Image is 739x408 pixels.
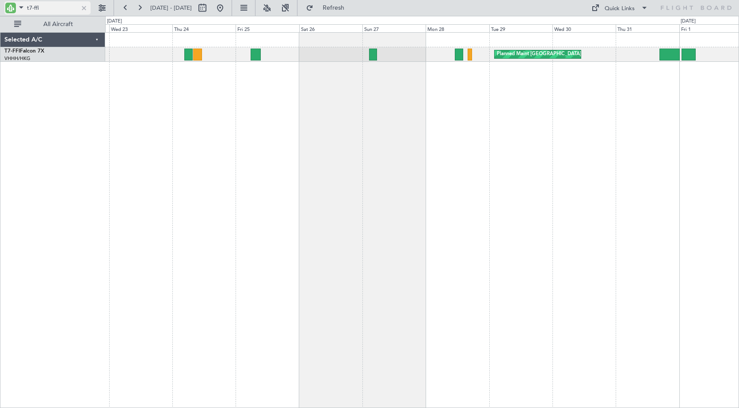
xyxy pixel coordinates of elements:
[616,24,679,32] div: Thu 31
[107,18,122,25] div: [DATE]
[4,49,20,54] span: T7-FFI
[605,4,635,13] div: Quick Links
[4,49,44,54] a: T7-FFIFalcon 7X
[172,24,236,32] div: Thu 24
[489,24,552,32] div: Tue 29
[315,5,352,11] span: Refresh
[4,55,30,62] a: VHHH/HKG
[10,17,96,31] button: All Aircraft
[302,1,355,15] button: Refresh
[236,24,299,32] div: Fri 25
[497,48,644,61] div: Planned Maint [GEOGRAPHIC_DATA] ([GEOGRAPHIC_DATA] Intl)
[552,24,616,32] div: Wed 30
[426,24,489,32] div: Mon 28
[109,24,172,32] div: Wed 23
[587,1,652,15] button: Quick Links
[681,18,696,25] div: [DATE]
[362,24,426,32] div: Sun 27
[27,1,78,15] input: A/C (Reg. or Type)
[150,4,192,12] span: [DATE] - [DATE]
[23,21,93,27] span: All Aircraft
[299,24,362,32] div: Sat 26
